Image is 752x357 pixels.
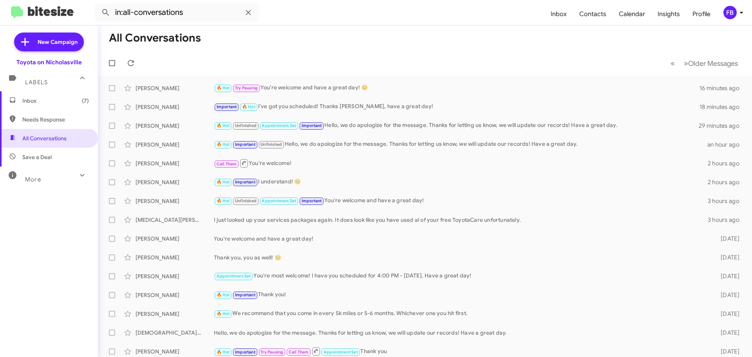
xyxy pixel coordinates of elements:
[136,254,214,261] div: [PERSON_NAME]
[136,310,214,318] div: [PERSON_NAME]
[708,216,746,224] div: 3 hours ago
[573,3,613,25] a: Contacts
[136,235,214,243] div: [PERSON_NAME]
[214,158,708,168] div: You're welcome!
[235,142,255,147] span: Important
[136,103,214,111] div: [PERSON_NAME]
[136,291,214,299] div: [PERSON_NAME]
[708,235,746,243] div: [DATE]
[262,198,296,203] span: Appointment Set
[666,55,680,71] button: Previous
[217,350,230,355] span: 🔥 Hot
[217,161,237,167] span: Call Them
[708,178,746,186] div: 2 hours ago
[708,291,746,299] div: [DATE]
[22,97,89,105] span: Inbox
[262,123,296,128] span: Appointment Set
[688,59,738,68] span: Older Messages
[302,123,322,128] span: Important
[214,83,700,92] div: You're welcome and have a great day! 😊
[16,58,82,66] div: Toyota on Nicholasville
[217,292,230,297] span: 🔥 Hot
[217,142,230,147] span: 🔥 Hot
[214,290,708,299] div: Thank you!
[242,104,255,109] span: 🔥 Hot
[217,123,230,128] span: 🔥 Hot
[708,159,746,167] div: 2 hours ago
[95,3,259,22] input: Search
[708,329,746,337] div: [DATE]
[214,178,708,187] div: I understand! 😊
[235,198,257,203] span: Unfinished
[708,272,746,280] div: [DATE]
[235,292,255,297] span: Important
[136,84,214,92] div: [PERSON_NAME]
[723,6,737,19] div: FB
[707,141,746,149] div: an hour ago
[214,235,708,243] div: You're welcome and have a great day!
[136,159,214,167] div: [PERSON_NAME]
[136,122,214,130] div: [PERSON_NAME]
[679,55,743,71] button: Next
[22,116,89,123] span: Needs Response
[217,311,230,316] span: 🔥 Hot
[700,84,746,92] div: 16 minutes ago
[671,58,675,68] span: «
[136,197,214,205] div: [PERSON_NAME]
[544,3,573,25] a: Inbox
[289,350,309,355] span: Call Them
[699,122,746,130] div: 29 minutes ago
[214,196,708,205] div: You're welcome and have a great day!
[235,179,255,185] span: Important
[22,153,52,161] span: Save a Deal
[38,38,78,46] span: New Campaign
[109,32,201,44] h1: All Conversations
[214,254,708,261] div: Thank you, you as well! 😊
[684,58,688,68] span: »
[651,3,686,25] a: Insights
[214,272,708,281] div: You're most welcome! I have you scheduled for 4:00 PM - [DATE]. Have a great day!
[708,348,746,355] div: [DATE]
[666,55,743,71] nav: Page navigation example
[324,350,358,355] span: Appointment Set
[708,310,746,318] div: [DATE]
[302,198,322,203] span: Important
[25,79,48,86] span: Labels
[708,197,746,205] div: 3 hours ago
[136,329,214,337] div: [DEMOGRAPHIC_DATA][PERSON_NAME]
[25,176,41,183] span: More
[686,3,717,25] a: Profile
[136,178,214,186] div: [PERSON_NAME]
[613,3,651,25] a: Calendar
[214,140,707,149] div: Hello, we do apologize for the message. Thanks for letting us know, we will update our records! H...
[217,198,230,203] span: 🔥 Hot
[214,346,708,356] div: Thank you
[136,348,214,355] div: [PERSON_NAME]
[217,104,237,109] span: Important
[217,179,230,185] span: 🔥 Hot
[708,254,746,261] div: [DATE]
[235,85,258,91] span: Try Pausing
[136,272,214,280] div: [PERSON_NAME]
[214,216,708,224] div: I just looked up your services packages again. It does look like you have used al of your free To...
[217,85,230,91] span: 🔥 Hot
[214,309,708,318] div: We recommend that you come in every 5k miles or 5-6 months. Whichever one you hit first.
[214,329,708,337] div: Hello, we do apologize for the message. Thanks for letting us know, we will update our records! H...
[136,216,214,224] div: [MEDICAL_DATA][PERSON_NAME]
[260,142,282,147] span: Unfinished
[217,274,251,279] span: Appointment Set
[260,350,283,355] span: Try Pausing
[235,123,257,128] span: Unfinished
[22,134,67,142] span: All Conversations
[214,102,700,111] div: I've got you scheduled! Thanks [PERSON_NAME], have a great day!
[82,97,89,105] span: (7)
[717,6,743,19] button: FB
[136,141,214,149] div: [PERSON_NAME]
[235,350,255,355] span: Important
[14,33,84,51] a: New Campaign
